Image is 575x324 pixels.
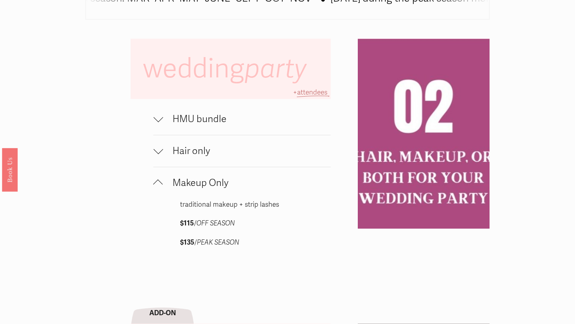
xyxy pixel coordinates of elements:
[153,199,331,255] div: Makeup Only
[180,219,194,227] strong: $115
[2,148,18,192] a: Book Us
[153,103,331,135] button: HMU bundle
[143,52,313,85] span: wedding
[180,199,304,211] p: traditional makeup + strip lashes
[180,238,194,247] strong: $135
[180,237,304,249] p: /
[153,167,331,199] button: Makeup Only
[297,88,327,97] span: attendees
[197,238,239,247] em: PEAK SEASON
[163,145,331,157] span: Hair only
[196,219,235,227] em: OFF SEASON
[163,113,331,125] span: HMU bundle
[149,309,176,317] strong: ADD-ON
[180,217,304,230] p: /
[163,177,331,189] span: Makeup Only
[293,88,297,97] span: +
[153,135,331,167] button: Hair only
[244,52,307,85] em: party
